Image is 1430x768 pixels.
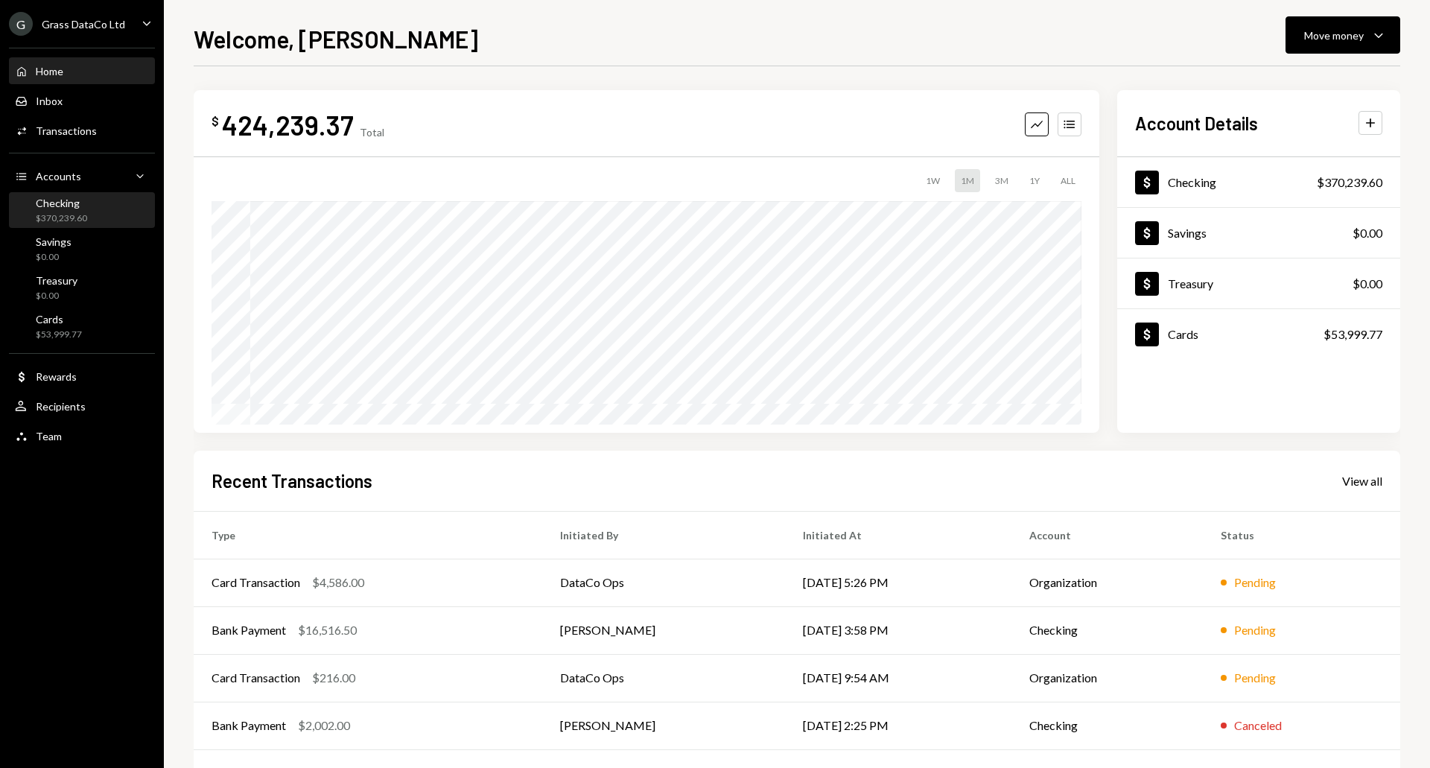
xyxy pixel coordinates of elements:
[9,231,155,267] a: Savings$0.00
[1353,224,1382,242] div: $0.00
[36,329,82,341] div: $53,999.77
[1286,16,1400,54] button: Move money
[9,308,155,344] a: Cards$53,999.77
[36,370,77,383] div: Rewards
[194,24,478,54] h1: Welcome, [PERSON_NAME]
[1323,326,1382,343] div: $53,999.77
[212,469,372,493] h2: Recent Transactions
[542,606,785,654] td: [PERSON_NAME]
[36,235,71,248] div: Savings
[1011,702,1203,749] td: Checking
[36,251,71,264] div: $0.00
[1117,157,1400,207] a: Checking$370,239.60
[36,430,62,442] div: Team
[9,117,155,144] a: Transactions
[9,192,155,228] a: Checking$370,239.60
[1203,511,1400,559] th: Status
[360,126,384,139] div: Total
[36,313,82,326] div: Cards
[1135,111,1258,136] h2: Account Details
[1117,208,1400,258] a: Savings$0.00
[1234,669,1276,687] div: Pending
[1023,169,1046,192] div: 1Y
[1011,606,1203,654] td: Checking
[9,162,155,189] a: Accounts
[1117,309,1400,359] a: Cards$53,999.77
[36,400,86,413] div: Recipients
[785,559,1011,606] td: [DATE] 5:26 PM
[785,654,1011,702] td: [DATE] 9:54 AM
[36,124,97,137] div: Transactions
[920,169,946,192] div: 1W
[36,197,87,209] div: Checking
[1117,258,1400,308] a: Treasury$0.00
[1168,175,1216,189] div: Checking
[222,108,354,142] div: 424,239.37
[542,702,785,749] td: [PERSON_NAME]
[9,363,155,390] a: Rewards
[9,12,33,36] div: G
[9,270,155,305] a: Treasury$0.00
[1353,275,1382,293] div: $0.00
[1317,174,1382,191] div: $370,239.60
[212,114,219,129] div: $
[785,511,1011,559] th: Initiated At
[9,422,155,449] a: Team
[36,290,77,302] div: $0.00
[298,717,350,734] div: $2,002.00
[9,393,155,419] a: Recipients
[36,212,87,225] div: $370,239.60
[1234,621,1276,639] div: Pending
[542,654,785,702] td: DataCo Ops
[1342,474,1382,489] div: View all
[785,606,1011,654] td: [DATE] 3:58 PM
[212,669,300,687] div: Card Transaction
[194,511,542,559] th: Type
[1168,276,1213,291] div: Treasury
[1234,717,1282,734] div: Canceled
[1304,28,1364,43] div: Move money
[542,559,785,606] td: DataCo Ops
[955,169,980,192] div: 1M
[1342,472,1382,489] a: View all
[36,65,63,77] div: Home
[1168,327,1198,341] div: Cards
[9,87,155,114] a: Inbox
[989,169,1014,192] div: 3M
[312,574,364,591] div: $4,586.00
[298,621,357,639] div: $16,516.50
[36,274,77,287] div: Treasury
[785,702,1011,749] td: [DATE] 2:25 PM
[542,511,785,559] th: Initiated By
[1055,169,1081,192] div: ALL
[212,717,286,734] div: Bank Payment
[1168,226,1207,240] div: Savings
[312,669,355,687] div: $216.00
[36,170,81,183] div: Accounts
[1011,559,1203,606] td: Organization
[212,621,286,639] div: Bank Payment
[212,574,300,591] div: Card Transaction
[1011,511,1203,559] th: Account
[36,95,63,107] div: Inbox
[1011,654,1203,702] td: Organization
[1234,574,1276,591] div: Pending
[42,18,125,31] div: Grass DataCo Ltd
[9,57,155,84] a: Home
